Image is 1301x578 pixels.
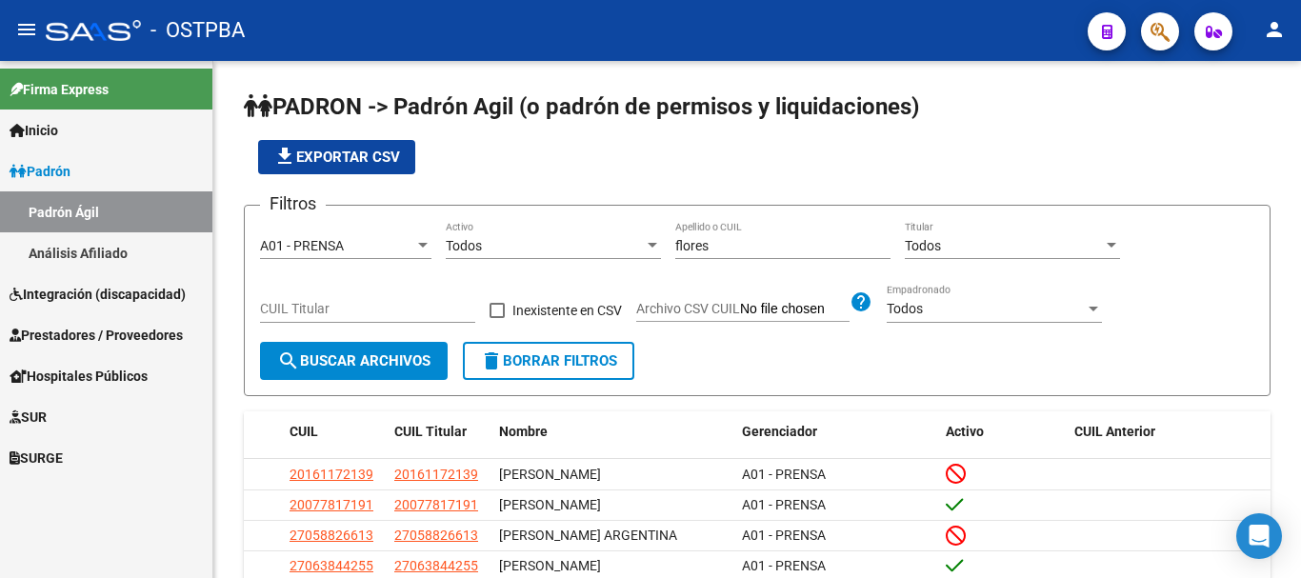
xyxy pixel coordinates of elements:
[290,497,373,512] span: 20077817191
[499,528,677,543] span: [PERSON_NAME] ARGENTINA
[394,467,478,482] span: 20161172139
[10,448,63,468] span: SURGE
[499,497,601,512] span: [PERSON_NAME]
[260,238,344,253] span: A01 - PRENSA
[258,140,415,174] button: Exportar CSV
[150,10,245,51] span: - OSTPBA
[277,352,430,369] span: Buscar Archivos
[273,149,400,166] span: Exportar CSV
[290,424,318,439] span: CUIL
[277,349,300,372] mat-icon: search
[394,528,478,543] span: 27058826613
[512,299,622,322] span: Inexistente en CSV
[394,424,467,439] span: CUIL Titular
[290,467,373,482] span: 20161172139
[636,301,740,316] span: Archivo CSV CUIL
[938,411,1067,452] datatable-header-cell: Activo
[387,411,491,452] datatable-header-cell: CUIL Titular
[734,411,939,452] datatable-header-cell: Gerenciador
[1074,424,1155,439] span: CUIL Anterior
[290,558,373,573] span: 27063844255
[1263,18,1286,41] mat-icon: person
[887,301,923,316] span: Todos
[10,79,109,100] span: Firma Express
[742,558,826,573] span: A01 - PRENSA
[742,467,826,482] span: A01 - PRENSA
[740,301,850,318] input: Archivo CSV CUIL
[273,145,296,168] mat-icon: file_download
[850,290,872,313] mat-icon: help
[10,284,186,305] span: Integración (discapacidad)
[742,497,826,512] span: A01 - PRENSA
[1067,411,1271,452] datatable-header-cell: CUIL Anterior
[499,558,601,573] span: [PERSON_NAME]
[499,424,548,439] span: Nombre
[10,161,70,182] span: Padrón
[394,558,478,573] span: 27063844255
[742,528,826,543] span: A01 - PRENSA
[463,342,634,380] button: Borrar Filtros
[491,411,734,452] datatable-header-cell: Nombre
[260,190,326,217] h3: Filtros
[742,424,817,439] span: Gerenciador
[15,18,38,41] mat-icon: menu
[480,352,617,369] span: Borrar Filtros
[480,349,503,372] mat-icon: delete
[290,528,373,543] span: 27058826613
[10,407,47,428] span: SUR
[244,93,919,120] span: PADRON -> Padrón Agil (o padrón de permisos y liquidaciones)
[10,120,58,141] span: Inicio
[282,411,387,452] datatable-header-cell: CUIL
[394,497,478,512] span: 20077817191
[10,325,183,346] span: Prestadores / Proveedores
[10,366,148,387] span: Hospitales Públicos
[446,238,482,253] span: Todos
[260,342,448,380] button: Buscar Archivos
[946,424,984,439] span: Activo
[1236,513,1282,559] div: Open Intercom Messenger
[499,467,601,482] span: [PERSON_NAME]
[905,238,941,253] span: Todos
